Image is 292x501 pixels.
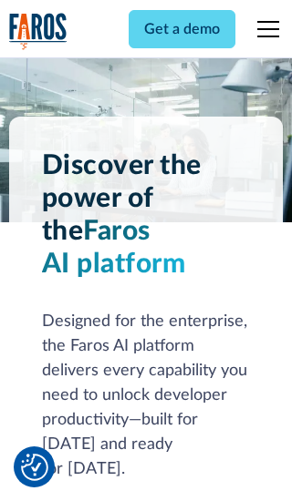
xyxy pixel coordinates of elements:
img: Revisit consent button [21,454,48,481]
h1: Discover the power of the [42,149,251,281]
a: Get a demo [129,10,235,48]
span: Faros AI platform [42,218,186,278]
div: menu [246,7,283,51]
div: Designed for the enterprise, the Faros AI platform delivers every capability you need to unlock d... [42,310,251,482]
button: Cookie Settings [21,454,48,481]
img: Logo of the analytics and reporting company Faros. [9,13,68,50]
a: home [9,13,68,50]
